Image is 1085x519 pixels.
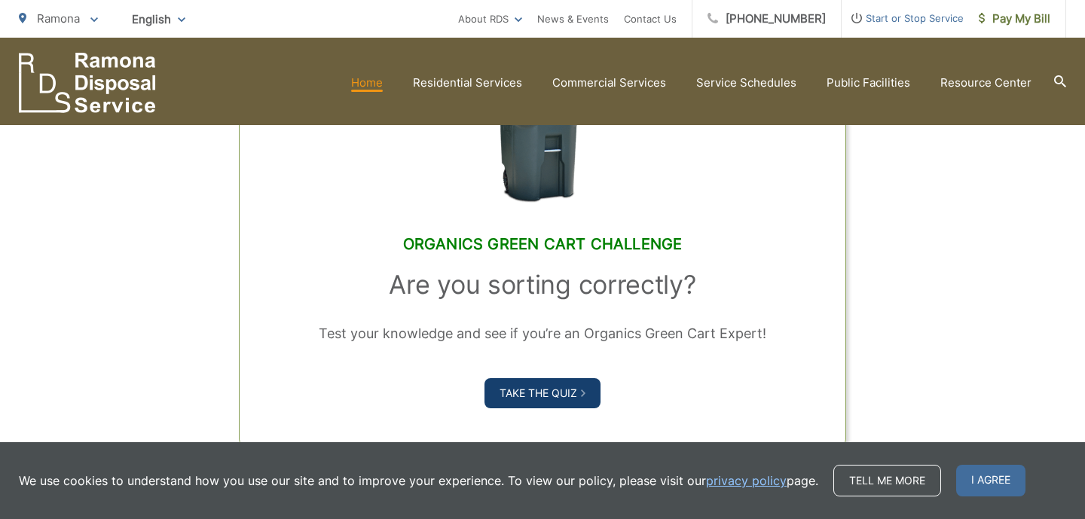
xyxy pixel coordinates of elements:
[706,472,787,490] a: privacy policy
[827,74,910,92] a: Public Facilities
[37,11,80,26] span: Ramona
[277,270,808,300] h3: Are you sorting correctly?
[458,10,522,28] a: About RDS
[19,53,156,113] a: EDCD logo. Return to the homepage.
[833,465,941,496] a: Tell me more
[277,322,808,345] p: Test your knowledge and see if you’re an Organics Green Cart Expert!
[351,74,383,92] a: Home
[956,465,1025,496] span: I agree
[413,74,522,92] a: Residential Services
[696,74,796,92] a: Service Schedules
[940,74,1032,92] a: Resource Center
[484,378,601,408] a: Take the Quiz
[979,10,1050,28] span: Pay My Bill
[121,6,197,32] span: English
[19,472,818,490] p: We use cookies to understand how you use our site and to improve your experience. To view our pol...
[277,235,808,253] h2: Organics Green Cart Challenge
[552,74,666,92] a: Commercial Services
[537,10,609,28] a: News & Events
[624,10,677,28] a: Contact Us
